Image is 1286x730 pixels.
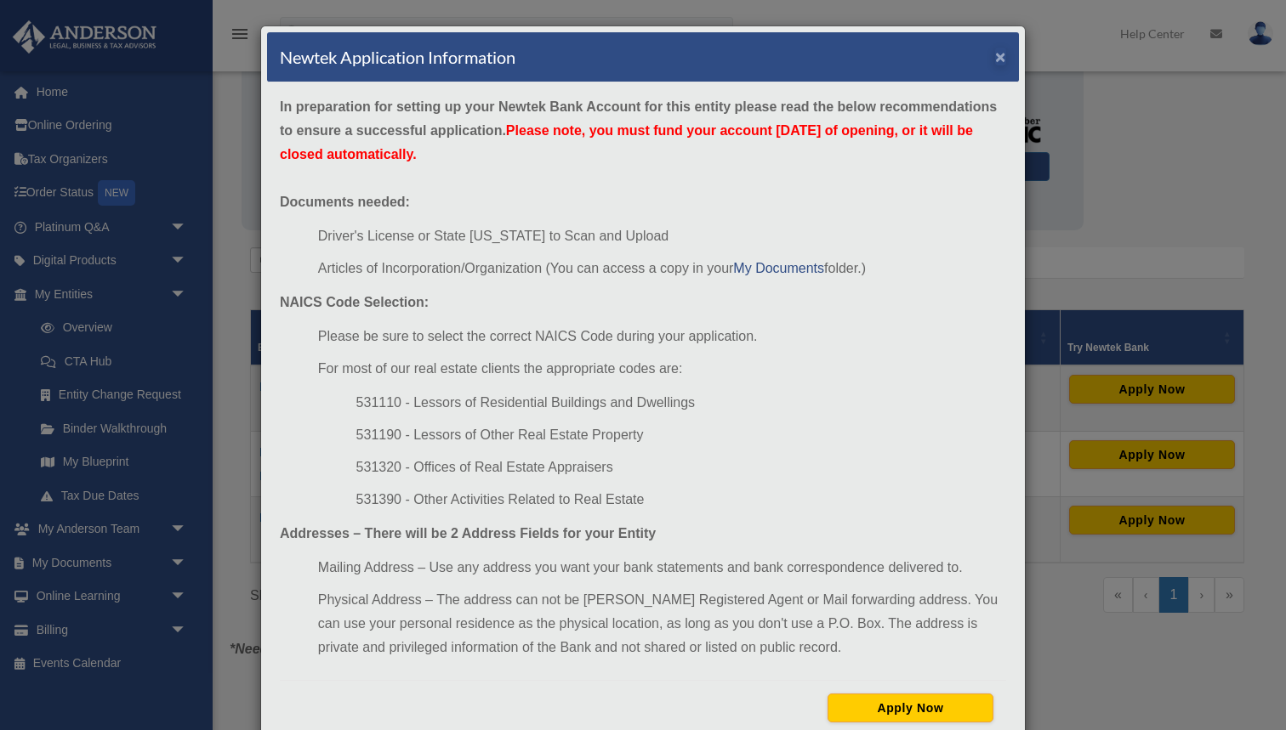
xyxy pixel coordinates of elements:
strong: Documents needed: [280,195,410,209]
button: Apply Now [828,693,993,722]
li: Mailing Address – Use any address you want your bank statements and bank correspondence delivered... [318,556,1006,580]
li: For most of our real estate clients the appropriate codes are: [318,357,1006,381]
strong: NAICS Code Selection: [280,295,429,309]
strong: In preparation for setting up your Newtek Bank Account for this entity please read the below reco... [280,99,997,161]
li: 531390 - Other Activities Related to Real Estate [356,488,1006,512]
li: Articles of Incorporation/Organization (You can access a copy in your folder.) [318,257,1006,280]
li: Driver's License or State [US_STATE] to Scan and Upload [318,224,1006,248]
button: × [995,48,1006,65]
li: Physical Address – The address can not be [PERSON_NAME] Registered Agent or Mail forwarding addre... [318,588,1006,659]
li: Please be sure to select the correct NAICS Code during your application. [318,325,1006,348]
span: Please note, you must fund your account [DATE] of opening, or it will be closed automatically. [280,123,973,161]
h4: Newtek Application Information [280,45,515,69]
strong: Addresses – There will be 2 Address Fields for your Entity [280,526,656,540]
li: 531320 - Offices of Real Estate Appraisers [356,456,1006,479]
li: 531190 - Lessors of Other Real Estate Property [356,423,1006,447]
li: 531110 - Lessors of Residential Buildings and Dwellings [356,391,1006,415]
a: My Documents [733,261,824,275]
